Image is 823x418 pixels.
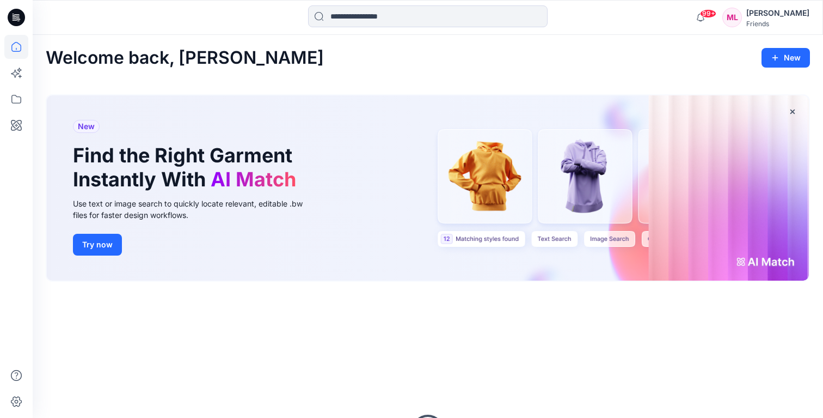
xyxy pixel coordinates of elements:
[78,120,95,133] span: New
[722,8,742,27] div: ML
[46,48,324,68] h2: Welcome back, [PERSON_NAME]
[73,198,318,221] div: Use text or image search to quickly locate relevant, editable .bw files for faster design workflows.
[73,144,302,191] h1: Find the Right Garment Instantly With
[211,167,296,191] span: AI Match
[73,234,122,256] button: Try now
[746,7,809,20] div: [PERSON_NAME]
[761,48,810,68] button: New
[700,9,716,18] span: 99+
[746,20,809,28] div: Friends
